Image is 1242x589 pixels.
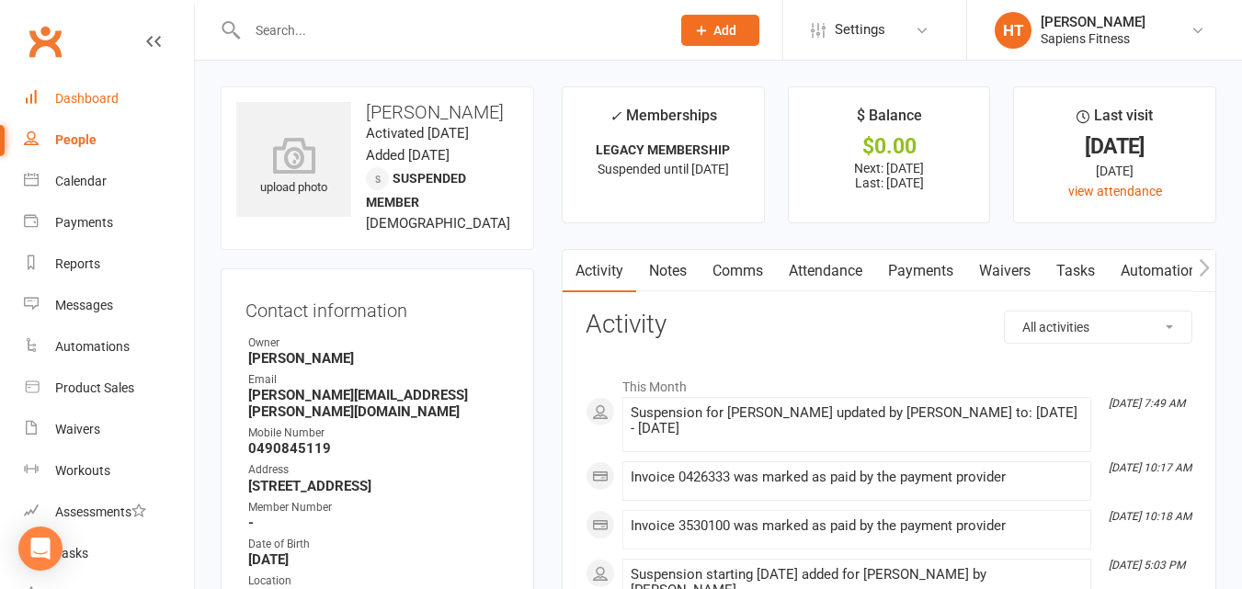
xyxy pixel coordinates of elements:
[598,162,729,176] span: Suspended until [DATE]
[681,15,759,46] button: Add
[1109,559,1185,572] i: [DATE] 5:03 PM
[55,256,100,271] div: Reports
[1108,250,1217,292] a: Automations
[366,147,450,164] time: Added [DATE]
[563,250,636,292] a: Activity
[24,285,194,326] a: Messages
[586,311,1192,339] h3: Activity
[631,470,1083,485] div: Invoice 0426333 was marked as paid by the payment provider
[875,250,966,292] a: Payments
[610,108,621,125] i: ✓
[610,104,717,138] div: Memberships
[1043,250,1108,292] a: Tasks
[55,380,134,395] div: Product Sales
[24,450,194,492] a: Workouts
[24,244,194,285] a: Reports
[24,119,194,161] a: People
[248,515,509,531] strong: -
[55,174,107,188] div: Calendar
[586,368,1192,397] li: This Month
[24,492,194,533] a: Assessments
[24,161,194,202] a: Calendar
[995,12,1031,49] div: HT
[55,215,113,230] div: Payments
[631,518,1083,534] div: Invoice 3530100 was marked as paid by the payment provider
[248,536,509,553] div: Date of Birth
[835,9,885,51] span: Settings
[1109,461,1191,474] i: [DATE] 10:17 AM
[24,326,194,368] a: Automations
[248,551,509,568] strong: [DATE]
[248,499,509,516] div: Member Number
[1031,137,1199,156] div: [DATE]
[24,368,194,409] a: Product Sales
[55,298,113,312] div: Messages
[1077,104,1153,137] div: Last visit
[55,463,110,478] div: Workouts
[55,339,130,354] div: Automations
[1109,510,1191,523] i: [DATE] 10:18 AM
[857,104,922,137] div: $ Balance
[245,293,509,321] h3: Contact information
[366,215,510,232] span: [DEMOGRAPHIC_DATA]
[24,409,194,450] a: Waivers
[55,91,119,106] div: Dashboard
[24,202,194,244] a: Payments
[248,461,509,479] div: Address
[1068,184,1162,198] a: view attendance
[776,250,875,292] a: Attendance
[248,371,509,389] div: Email
[1041,30,1145,47] div: Sapiens Fitness
[248,478,509,494] strong: [STREET_ADDRESS]
[55,422,100,436] div: Waivers
[236,102,518,122] h3: [PERSON_NAME]
[631,405,1083,436] div: Suspension for [PERSON_NAME] updated by [PERSON_NAME] to: [DATE] - [DATE]
[366,125,469,142] time: Activated [DATE]
[248,425,509,442] div: Mobile Number
[248,334,509,352] div: Owner
[1109,397,1185,410] i: [DATE] 7:49 AM
[18,527,63,571] div: Open Intercom Messenger
[24,533,194,574] a: Tasks
[248,440,509,457] strong: 0490845119
[248,350,509,367] strong: [PERSON_NAME]
[596,142,730,157] strong: LEGACY MEMBERSHIP
[805,137,974,156] div: $0.00
[700,250,776,292] a: Comms
[1041,14,1145,30] div: [PERSON_NAME]
[713,23,736,38] span: Add
[366,171,466,210] span: Suspended member
[966,250,1043,292] a: Waivers
[236,137,351,198] div: upload photo
[248,387,509,420] strong: [PERSON_NAME][EMAIL_ADDRESS][PERSON_NAME][DOMAIN_NAME]
[24,78,194,119] a: Dashboard
[242,17,657,43] input: Search...
[1031,161,1199,181] div: [DATE]
[55,504,146,519] div: Assessments
[805,161,974,190] p: Next: [DATE] Last: [DATE]
[55,546,88,561] div: Tasks
[22,18,68,64] a: Clubworx
[55,132,97,147] div: People
[636,250,700,292] a: Notes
